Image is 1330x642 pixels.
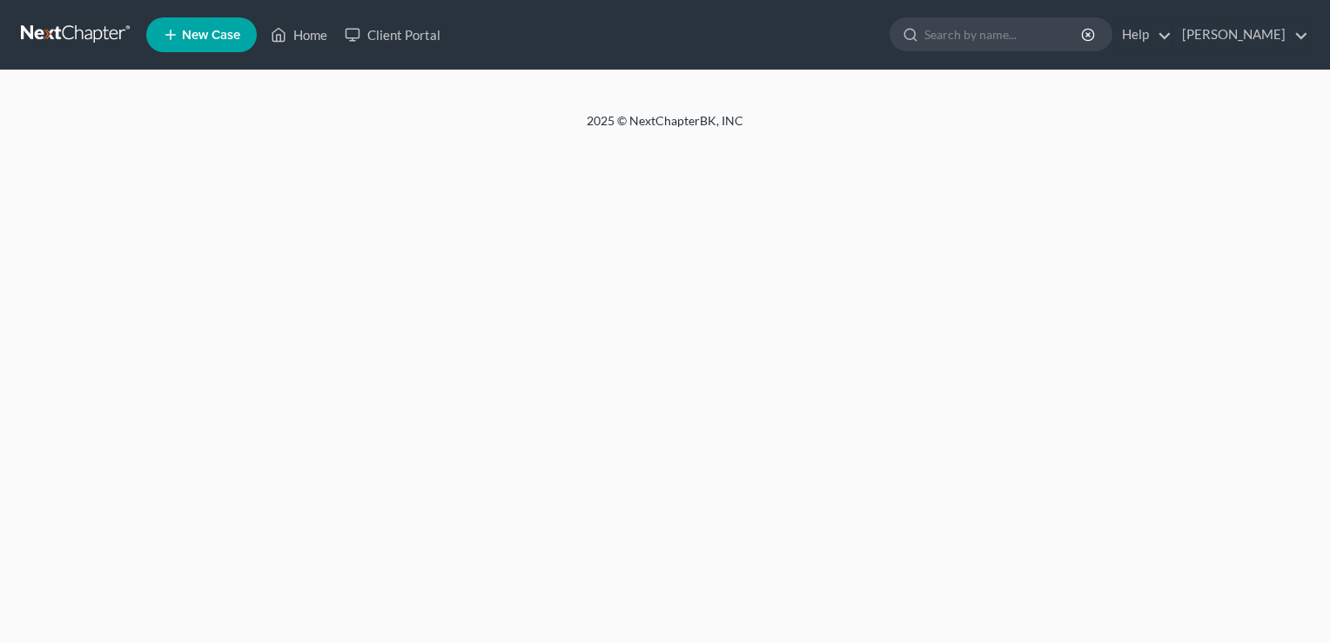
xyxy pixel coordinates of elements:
input: Search by name... [924,18,1084,50]
span: New Case [182,29,240,42]
a: Home [262,19,336,50]
a: [PERSON_NAME] [1173,19,1308,50]
a: Help [1113,19,1172,50]
a: Client Portal [336,19,449,50]
div: 2025 © NextChapterBK, INC [169,112,1161,144]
